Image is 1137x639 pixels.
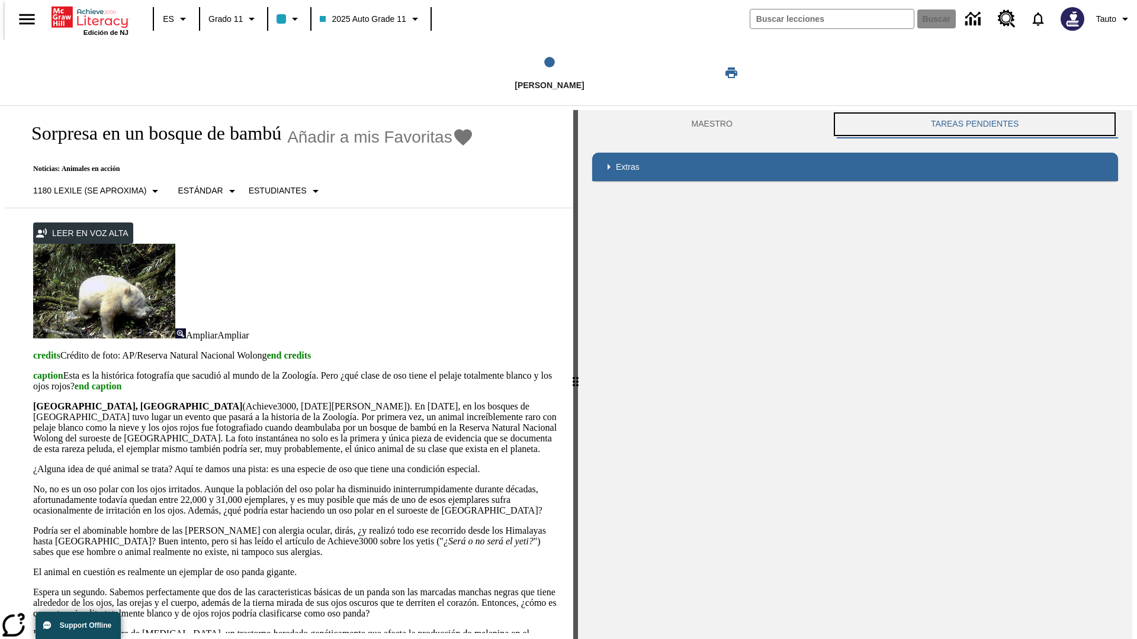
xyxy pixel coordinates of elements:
[33,567,559,577] p: El animal en cuestión es realmente un ejemplar de oso panda gigante.
[33,185,146,197] p: 1180 Lexile (Se aproxima)
[52,4,129,36] div: Portada
[1061,7,1084,31] img: Avatar
[272,8,307,30] button: El color de la clase es azul claro. Cambiar el color de la clase.
[178,185,223,197] p: Estándar
[712,62,750,83] button: Imprimir
[991,3,1023,35] a: Centro de recursos, Se abrirá en una pestaña nueva.
[249,185,307,197] p: Estudiantes
[750,9,914,28] input: Buscar campo
[33,350,60,360] span: credits
[204,8,264,30] button: Grado: Grado 11, Elige un grado
[592,110,831,138] button: Maestro
[33,370,63,380] span: caption
[163,13,174,25] span: ES
[36,612,121,639] button: Support Offline
[60,621,111,630] span: Support Offline
[33,525,559,557] p: Podría ser el abominable hombre de las [PERSON_NAME] con alergia ocular, dirás, ¿y realizó todo e...
[444,536,534,546] em: ¿Será o no será el yeti?
[33,587,559,619] p: Espera un segundo. Sabemos perfectamente que dos de las caracteristicas básicas de un panda son l...
[186,330,217,340] span: Ampliar
[320,13,406,25] span: 2025 Auto Grade 11
[33,350,559,361] p: Crédito de foto: AP/Reserva Natural Nacional Wolong
[19,164,474,173] p: Noticias: Animales en acción
[958,3,991,35] a: Centro de información
[396,40,703,105] button: Lee step 1 of 1
[616,161,640,173] p: Extras
[75,381,122,391] span: end caption
[831,110,1118,138] button: TAREAS PENDIENTES
[9,2,44,37] button: Abrir el menú lateral
[287,127,474,147] button: Añadir a mis Favoritas - Sorpresa en un bosque de bambú
[158,8,195,30] button: Lenguaje: ES, Selecciona un idioma
[19,122,281,144] h1: Sorpresa en un bosque de bambú
[266,350,311,360] span: end credits
[1091,8,1137,30] button: Perfil/Configuración
[315,8,426,30] button: Clase: 2025 Auto Grade 11, Selecciona una clase
[287,128,452,147] span: Añadir a mis Favoritas
[244,180,327,202] button: Seleccionar estudiante
[592,110,1118,138] div: Instructional Panel Tabs
[175,328,186,338] img: Ampliar
[33,401,559,454] p: (Achieve3000, [DATE][PERSON_NAME]). En [DATE], en los bosques de [GEOGRAPHIC_DATA] tuvo lugar un ...
[33,370,559,392] p: Esta es la histórica fotografía que sacudió al mundo de la Zoología. Pero ¿qué clase de oso tiene...
[1023,4,1054,34] a: Notificaciones
[515,80,584,90] span: [PERSON_NAME]
[208,13,243,25] span: Grado 11
[28,180,167,202] button: Seleccione Lexile, 1180 Lexile (Se aproxima)
[33,464,559,475] p: ¿Alguna idea de qué animal se trata? Aquí te damos una pista: es una especie de oso que tiene una...
[33,244,175,338] img: los pandas albinos en China a veces son confundidos con osos polares
[1054,4,1091,34] button: Escoja un nuevo avatar
[592,153,1118,181] div: Extras
[5,110,573,633] div: reading
[1096,13,1116,25] span: Tauto
[578,110,1132,639] div: activity
[217,330,249,340] span: Ampliar
[573,110,578,639] div: Pulsa la tecla de intro o la barra espaciadora y luego presiona las flechas de derecha e izquierd...
[33,401,242,411] strong: [GEOGRAPHIC_DATA], [GEOGRAPHIC_DATA]
[83,29,129,36] span: Edición de NJ
[33,484,559,516] p: No, no es un oso polar con los ojos irritados. Aunque la población del oso polar ha disminuido in...
[33,222,133,244] button: Leer en voz alta
[173,180,243,202] button: Tipo de apoyo, Estándar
